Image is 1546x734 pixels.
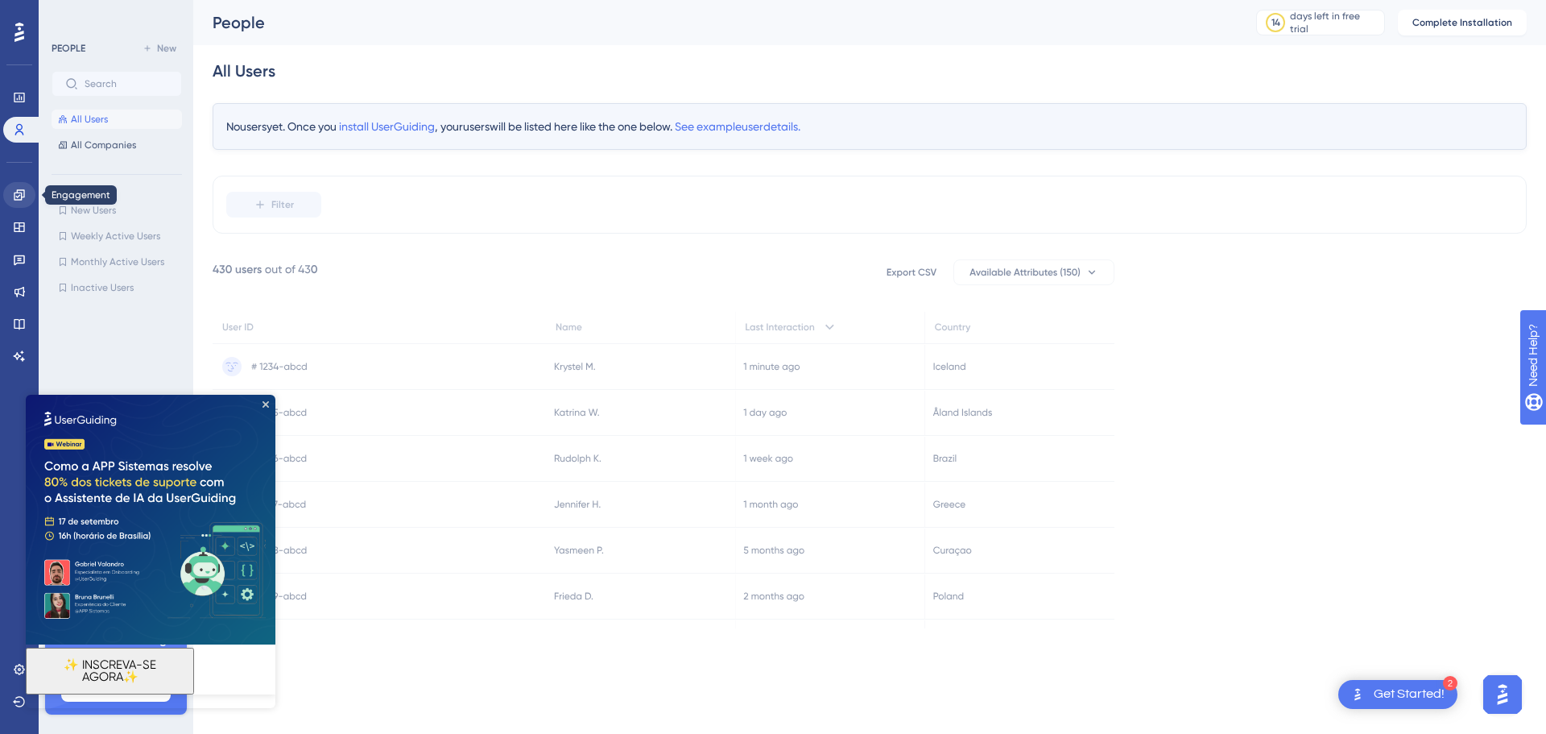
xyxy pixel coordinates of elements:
span: Weekly Active Users [71,230,160,243]
div: PEOPLE [52,42,85,55]
button: All Users [52,110,182,129]
input: Search [85,78,168,89]
span: Monthly Active Users [71,255,164,268]
iframe: UserGuiding AI Assistant Launcher [1478,670,1527,719]
button: Filter [226,192,321,218]
div: All Users [213,60,275,82]
button: All Companies [52,135,182,155]
div: Get Started! [1374,686,1445,703]
button: Complete Installation [1398,10,1527,35]
div: 2 [1443,676,1457,690]
span: Filter [271,198,294,211]
div: No users yet. Once you , your users will be listed here like the one below. [213,103,1527,150]
button: Inactive Users [52,278,182,297]
span: Complete Installation [1412,16,1512,29]
button: Weekly Active Users [52,226,182,246]
span: See example user details. [675,120,800,133]
div: 14 [1271,16,1280,29]
div: Open Get Started! checklist, remaining modules: 2 [1338,680,1457,709]
button: New [137,39,182,58]
span: New Users [71,204,116,217]
span: install UserGuiding [339,120,435,133]
button: Monthly Active Users [52,252,182,272]
iframe: To enrich screen reader interactions, please activate Accessibility in Grammarly extension settings [26,395,275,708]
img: launcher-image-alternative-text [1348,685,1367,704]
span: New [157,42,176,55]
span: All Users [71,113,108,126]
button: New Users [52,201,182,220]
span: All Companies [71,139,136,151]
div: People [213,11,1216,34]
div: days left in free trial [1290,10,1379,35]
span: Inactive Users [71,281,134,294]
